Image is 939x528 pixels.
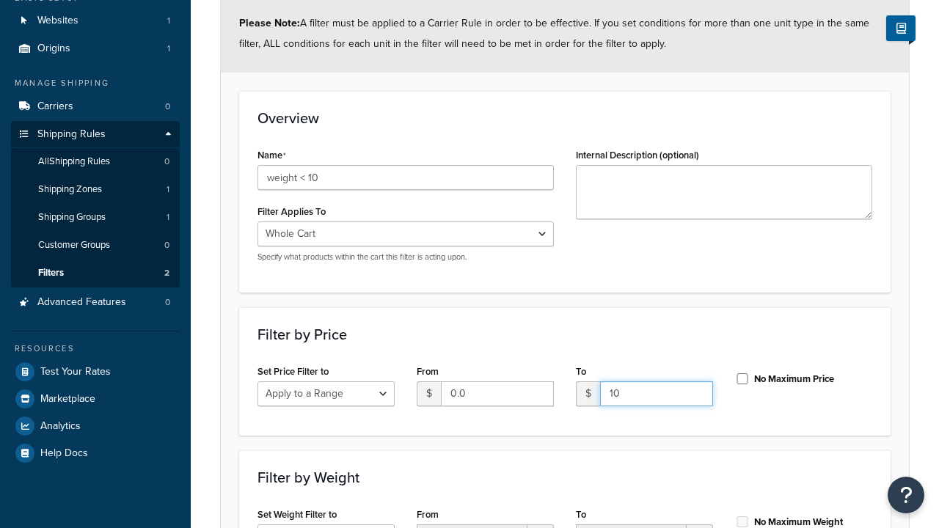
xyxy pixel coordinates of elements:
[11,440,180,466] a: Help Docs
[165,296,170,309] span: 0
[11,148,180,175] a: AllShipping Rules0
[164,155,169,168] span: 0
[11,121,180,288] li: Shipping Rules
[11,176,180,203] li: Shipping Zones
[417,381,441,406] span: $
[239,15,869,51] span: A filter must be applied to a Carrier Rule in order to be effective. If you set conditions for mo...
[164,239,169,252] span: 0
[754,373,834,386] label: No Maximum Price
[40,420,81,433] span: Analytics
[11,386,180,412] a: Marketplace
[257,252,554,263] p: Specify what products within the cart this filter is acting upon.
[888,477,924,513] button: Open Resource Center
[38,183,102,196] span: Shipping Zones
[576,381,600,406] span: $
[38,211,106,224] span: Shipping Groups
[40,393,95,406] span: Marketplace
[37,296,126,309] span: Advanced Features
[11,93,180,120] li: Carriers
[40,366,111,378] span: Test Your Rates
[257,509,337,520] label: Set Weight Filter to
[11,232,180,259] li: Customer Groups
[11,35,180,62] li: Origins
[257,150,286,161] label: Name
[576,366,586,377] label: To
[11,204,180,231] li: Shipping Groups
[11,232,180,259] a: Customer Groups0
[417,366,439,377] label: From
[38,239,110,252] span: Customer Groups
[11,7,180,34] a: Websites1
[164,267,169,279] span: 2
[37,100,73,113] span: Carriers
[38,267,64,279] span: Filters
[165,100,170,113] span: 0
[11,7,180,34] li: Websites
[257,469,872,485] h3: Filter by Weight
[37,43,70,55] span: Origins
[11,413,180,439] a: Analytics
[11,359,180,385] a: Test Your Rates
[257,366,329,377] label: Set Price Filter to
[11,342,180,355] div: Resources
[37,128,106,141] span: Shipping Rules
[11,93,180,120] a: Carriers0
[257,110,872,126] h3: Overview
[257,326,872,342] h3: Filter by Price
[886,15,916,41] button: Show Help Docs
[417,509,439,520] label: From
[11,260,180,287] a: Filters2
[167,43,170,55] span: 1
[167,183,169,196] span: 1
[37,15,78,27] span: Websites
[11,260,180,287] li: Filters
[11,289,180,316] li: Advanced Features
[11,204,180,231] a: Shipping Groups1
[576,150,699,161] label: Internal Description (optional)
[11,121,180,148] a: Shipping Rules
[40,447,88,460] span: Help Docs
[257,206,326,217] label: Filter Applies To
[11,176,180,203] a: Shipping Zones1
[11,289,180,316] a: Advanced Features0
[38,155,110,168] span: All Shipping Rules
[576,509,586,520] label: To
[11,35,180,62] a: Origins1
[167,211,169,224] span: 1
[167,15,170,27] span: 1
[11,77,180,89] div: Manage Shipping
[239,15,300,31] strong: Please Note:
